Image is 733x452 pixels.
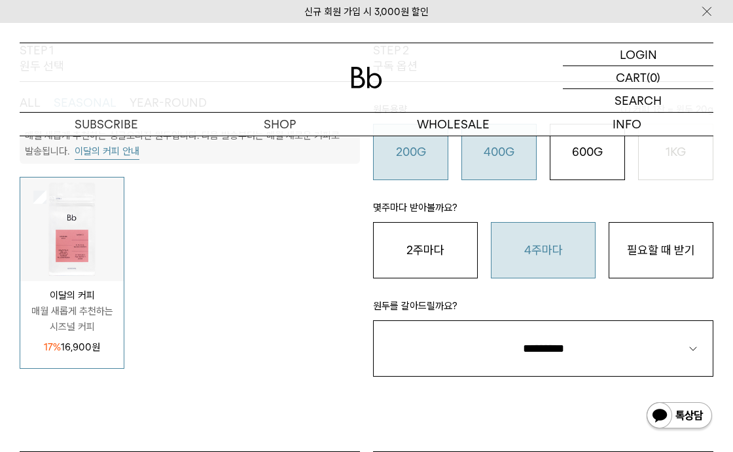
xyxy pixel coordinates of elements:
[616,66,647,88] p: CART
[20,288,124,303] p: 이달의 커피
[563,43,713,66] a: LOGIN
[396,145,426,159] o: 200G
[540,113,713,136] p: INFO
[615,89,662,112] p: SEARCH
[20,303,124,335] p: 매월 새롭게 추천하는 시즈널 커피
[666,145,686,159] o: 1KG
[645,401,713,432] img: 카카오톡 채널 1:1 채팅 버튼
[572,145,603,159] o: 600G
[609,222,713,278] button: 필요할 때 받기
[366,113,540,136] p: WHOLESALE
[620,43,657,66] p: LOGIN
[92,341,100,353] span: 원
[351,67,382,88] img: 로고
[373,200,713,222] p: 몇주마다 받아볼까요?
[193,113,366,136] a: SHOP
[75,143,139,160] button: 이달의 커피 안내
[20,178,124,281] img: 상품이미지
[647,66,660,88] p: (0)
[373,298,713,320] p: 원두를 갈아드릴까요?
[550,124,625,180] button: 600G
[25,130,340,157] p: 매월 새롭게 추천하는 싱글오리진 원두입니다. 다음 발송부터는 매월 새로운 커피로 발송됩니다.
[484,145,514,159] o: 400G
[461,124,537,180] button: 400G
[638,124,713,180] button: 1KG
[373,124,448,180] button: 200G
[44,339,100,355] p: 16,900
[491,222,596,278] button: 4주마다
[44,341,61,353] span: 17%
[373,222,478,278] button: 2주마다
[304,6,429,18] a: 신규 회원 가입 시 3,000원 할인
[563,66,713,89] a: CART (0)
[20,113,193,136] a: SUBSCRIBE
